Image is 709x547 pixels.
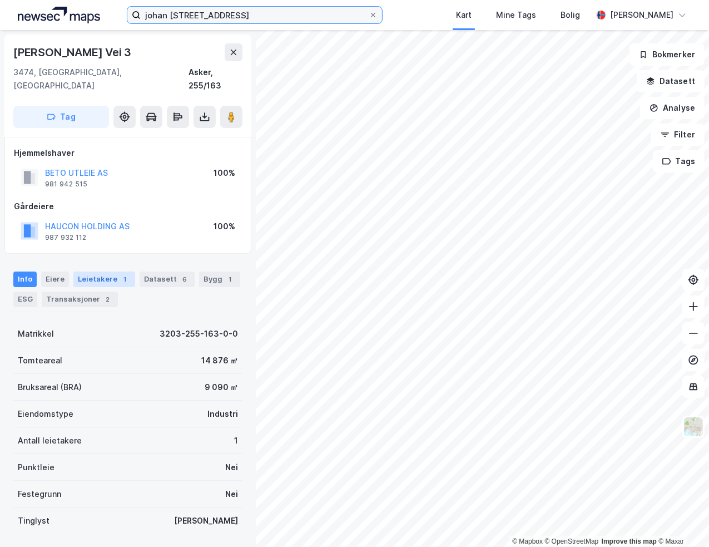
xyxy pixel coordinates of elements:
div: 1 [225,274,236,285]
div: 9 090 ㎡ [205,381,238,394]
img: Z [683,416,704,437]
div: Industri [207,407,238,421]
div: Bolig [561,8,580,22]
div: 6 [179,274,190,285]
div: 14 876 ㎡ [201,354,238,367]
a: Improve this map [602,538,657,545]
div: 3474, [GEOGRAPHIC_DATA], [GEOGRAPHIC_DATA] [13,66,189,92]
div: Gårdeiere [14,200,242,213]
div: ESG [13,292,37,307]
div: 1 [234,434,238,447]
div: Punktleie [18,461,54,474]
button: Tag [13,106,109,128]
div: Bruksareal (BRA) [18,381,82,394]
div: [PERSON_NAME] [610,8,673,22]
div: [PERSON_NAME] Vei 3 [13,43,133,61]
div: Bygg [199,272,240,287]
div: 2 [102,294,113,305]
button: Bokmerker [629,43,705,66]
a: Mapbox [512,538,543,545]
div: 100% [214,166,235,180]
div: Datasett [140,272,195,287]
div: 3203-255-163-0-0 [160,327,238,341]
div: 987 932 112 [45,233,86,242]
input: Søk på adresse, matrikkel, gårdeiere, leietakere eller personer [141,7,369,23]
div: Transaksjoner [42,292,118,307]
div: Tomteareal [18,354,62,367]
button: Filter [651,124,705,146]
div: Nei [225,461,238,474]
div: Matrikkel [18,327,54,341]
img: logo.a4113a55bc3d86da70a041830d287a7e.svg [18,7,100,23]
div: Hjemmelshaver [14,146,242,160]
div: Asker, 255/163 [189,66,242,92]
button: Analyse [640,97,705,119]
div: Info [13,272,37,287]
div: 100% [214,220,235,233]
div: 981 942 515 [45,180,87,189]
button: Datasett [637,70,705,92]
button: Tags [653,150,705,173]
div: 1 [120,274,131,285]
div: [PERSON_NAME] [174,514,238,528]
div: Antall leietakere [18,434,82,447]
div: Festegrunn [18,487,61,501]
div: Eiere [41,272,69,287]
div: Eiendomstype [18,407,73,421]
div: Nei [225,487,238,501]
div: Tinglyst [18,514,49,528]
div: Mine Tags [496,8,536,22]
div: Kart [456,8,472,22]
a: OpenStreetMap [545,538,599,545]
iframe: Chat Widget [653,494,709,547]
div: Leietakere [73,272,135,287]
